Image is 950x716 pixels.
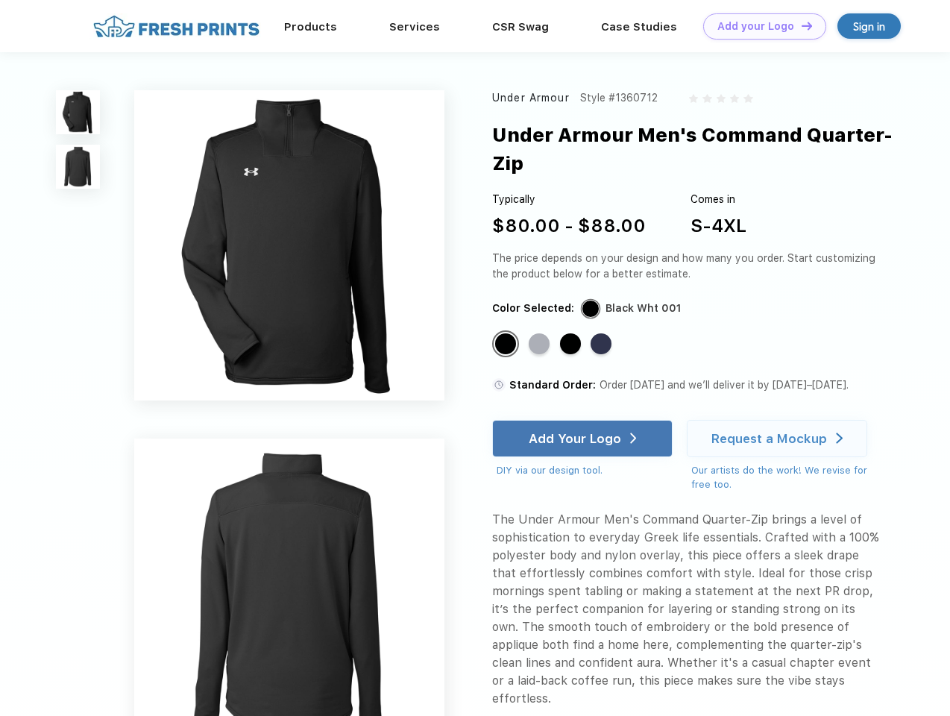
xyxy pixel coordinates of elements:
img: white arrow [836,433,843,444]
div: Black Wht 001 [605,301,682,316]
img: gray_star.svg [717,94,726,103]
div: Our artists do the work! We revise for free too. [691,463,881,492]
div: Under Armour Men's Command Quarter-Zip [492,121,919,178]
img: gray_star.svg [702,94,711,103]
div: Sign in [853,18,885,35]
span: Standard Order: [509,379,596,391]
div: Add your Logo [717,20,794,33]
img: gray_star.svg [689,94,698,103]
div: Add Your Logo [529,431,621,446]
img: fo%20logo%202.webp [89,13,264,40]
div: Typically [492,192,646,207]
img: white arrow [630,433,637,444]
span: Order [DATE] and we’ll deliver it by [DATE]–[DATE]. [600,379,849,391]
img: func=resize&h=100 [56,90,100,134]
div: DIY via our design tool. [497,463,673,478]
div: Md Nvy Wh 410 [591,333,611,354]
div: Color Selected: [492,301,574,316]
div: The Under Armour Men's Command Quarter-Zip brings a level of sophistication to everyday Greek lif... [492,511,881,708]
div: Request a Mockup [711,431,827,446]
div: Style #1360712 [580,90,658,106]
div: Comes in [691,192,746,207]
img: gray_star.svg [743,94,752,103]
div: Black Wht 001 [495,333,516,354]
img: gray_star.svg [730,94,739,103]
img: standard order [492,378,506,392]
a: Products [284,20,337,34]
div: Mod Gry Wh 011 [529,333,550,354]
a: Sign in [837,13,901,39]
div: Under Armour [492,90,570,106]
img: func=resize&h=640 [134,90,444,401]
div: $80.00 - $88.00 [492,213,646,239]
div: Black Wht_001 [560,333,581,354]
img: DT [802,22,812,30]
div: The price depends on your design and how many you order. Start customizing the product below for ... [492,251,881,282]
img: func=resize&h=100 [56,145,100,189]
div: S-4XL [691,213,746,239]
